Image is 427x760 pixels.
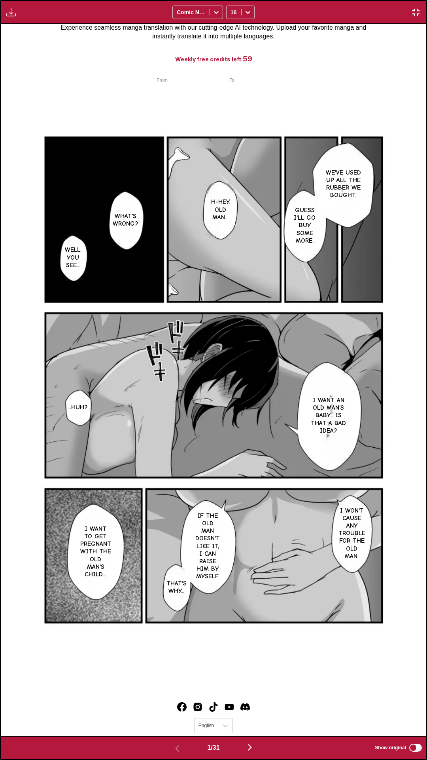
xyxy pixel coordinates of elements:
p: We've used up all the rubber we bought. [323,167,364,201]
p: That's why... [165,578,188,597]
p: ...Huh? [66,402,89,413]
img: Manga Panel [1,84,426,676]
img: Download translated images [6,8,16,17]
input: Show original [409,744,422,752]
img: Next page [245,743,255,752]
p: H-Hey, old man... [206,197,234,223]
p: I want an old man's baby... Is that a bad idea? [308,395,349,436]
p: I want to get pregnant with the old man's child... [79,524,113,580]
span: Show original [375,745,406,750]
p: If the old man doesn't like it, I can raise him by myself. [194,511,221,582]
p: Guess I'll go buy some more. [291,205,319,246]
p: I won't cause any trouble for the old man. [337,505,367,562]
p: What's wrong? [111,211,140,229]
p: Well, you see... [63,245,83,271]
img: Previous page [172,744,182,753]
span: 1 / 31 [207,744,219,751]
